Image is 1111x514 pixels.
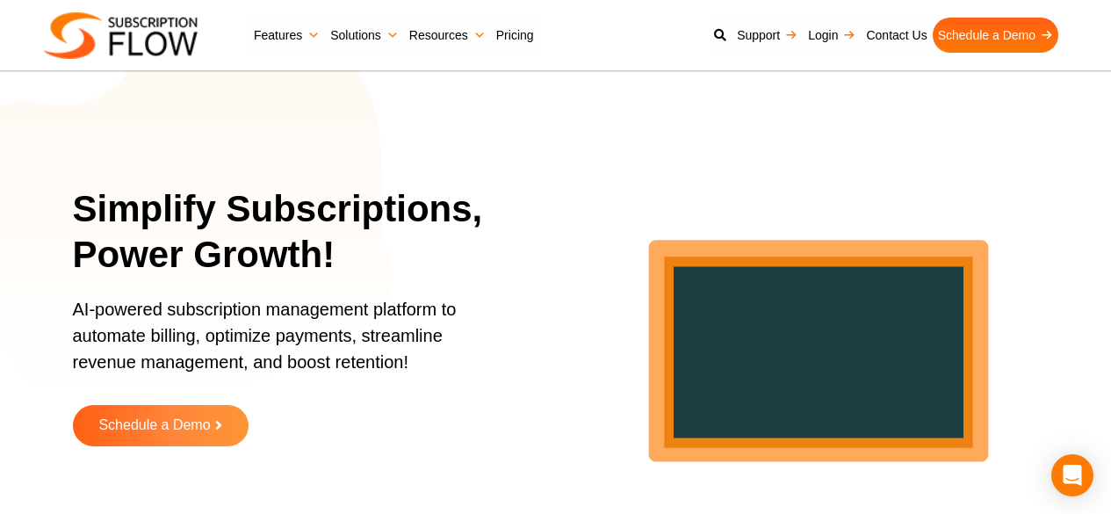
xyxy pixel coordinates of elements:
a: Resources [404,18,491,53]
span: Schedule a Demo [98,418,210,433]
div: Open Intercom Messenger [1051,454,1093,496]
a: Solutions [325,18,404,53]
p: AI-powered subscription management platform to automate billing, optimize payments, streamline re... [73,296,488,393]
a: Schedule a Demo [73,405,249,446]
a: Support [732,18,803,53]
a: Schedule a Demo [933,18,1058,53]
a: Pricing [491,18,539,53]
h1: Simplify Subscriptions, Power Growth! [73,186,510,279]
a: Contact Us [861,18,932,53]
img: Subscriptionflow [44,12,198,59]
a: Login [803,18,861,53]
a: Features [249,18,325,53]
